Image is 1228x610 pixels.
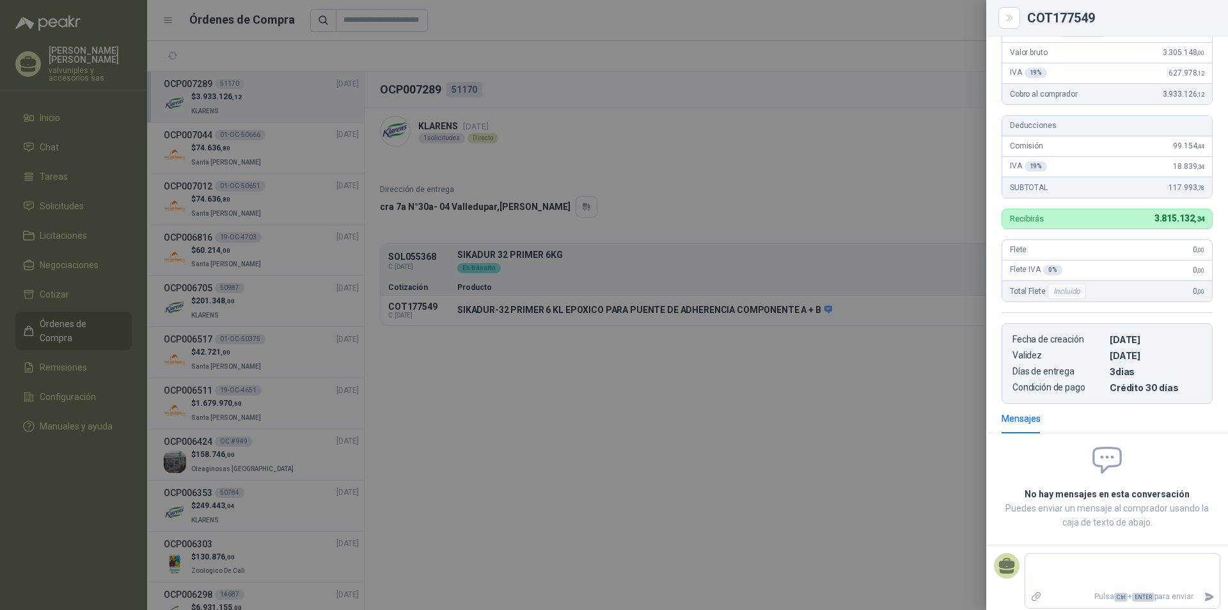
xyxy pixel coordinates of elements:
span: 99.154 [1173,141,1204,150]
p: Recibirás [1010,214,1044,223]
div: Mensajes [1002,412,1041,426]
span: ,34 [1194,215,1204,223]
span: 0 [1193,245,1204,254]
p: Fecha de creación [1012,334,1105,345]
span: Cobro al comprador [1010,90,1077,99]
div: 19 % [1025,68,1048,78]
p: Validez [1012,350,1105,361]
span: SUBTOTAL [1010,183,1048,192]
button: Enviar [1199,586,1220,608]
span: ,34 [1197,163,1204,170]
div: 19 % [1025,161,1048,172]
span: ,00 [1197,288,1204,295]
span: ENTER [1132,593,1154,602]
span: ,44 [1197,143,1204,150]
span: Valor bruto [1010,48,1047,57]
div: COT177549 [1027,12,1213,24]
span: Deducciones [1010,121,1056,130]
span: 0 [1193,287,1204,296]
span: ,78 [1197,184,1204,191]
div: 0 % [1043,265,1062,275]
span: Ctrl [1114,593,1128,602]
span: ,00 [1197,267,1204,274]
p: [DATE] [1110,334,1202,345]
span: ,00 [1197,49,1204,56]
span: ,00 [1197,246,1204,253]
span: Flete IVA [1010,265,1062,275]
span: Comisión [1010,141,1043,150]
span: 3.305.148 [1163,48,1204,57]
span: 3.815.132 [1154,213,1204,223]
button: Close [1002,10,1017,26]
label: Adjuntar archivos [1025,586,1047,608]
div: Incluido [1048,284,1086,299]
p: 3 dias [1110,366,1202,377]
p: [DATE] [1110,350,1202,361]
p: Crédito 30 días [1110,382,1202,393]
p: Días de entrega [1012,366,1105,377]
p: Puedes enviar un mensaje al comprador usando la caja de texto de abajo. [1002,501,1213,529]
h2: No hay mensajes en esta conversación [1002,487,1213,501]
span: Flete [1010,245,1027,254]
p: Pulsa + para enviar [1047,586,1199,608]
span: 3.933.126 [1163,90,1204,99]
span: ,12 [1197,91,1204,98]
span: 627.978 [1169,68,1204,77]
span: ,12 [1197,70,1204,77]
span: 0 [1193,266,1204,275]
span: IVA [1010,68,1047,78]
p: Condición de pago [1012,382,1105,393]
span: 117.993 [1169,183,1204,192]
span: Total Flete [1010,284,1089,299]
span: IVA [1010,161,1047,172]
span: 18.839 [1173,162,1204,171]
